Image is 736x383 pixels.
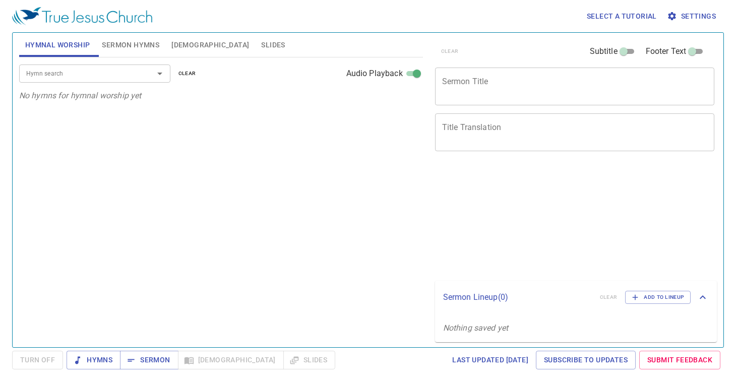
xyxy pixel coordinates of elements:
[632,293,684,302] span: Add to Lineup
[120,351,178,369] button: Sermon
[12,7,152,25] img: True Jesus Church
[583,7,661,26] button: Select a tutorial
[431,162,660,277] iframe: from-child
[443,323,509,333] i: Nothing saved yet
[647,354,712,366] span: Submit Feedback
[625,291,691,304] button: Add to Lineup
[443,291,592,303] p: Sermon Lineup ( 0 )
[587,10,657,23] span: Select a tutorial
[75,354,112,366] span: Hymns
[590,45,618,57] span: Subtitle
[171,39,249,51] span: [DEMOGRAPHIC_DATA]
[452,354,528,366] span: Last updated [DATE]
[67,351,120,369] button: Hymns
[639,351,720,369] a: Submit Feedback
[261,39,285,51] span: Slides
[435,281,717,314] div: Sermon Lineup(0)clearAdd to Lineup
[665,7,720,26] button: Settings
[25,39,90,51] span: Hymnal Worship
[128,354,170,366] span: Sermon
[448,351,532,369] a: Last updated [DATE]
[669,10,716,23] span: Settings
[178,69,196,78] span: clear
[153,67,167,81] button: Open
[544,354,628,366] span: Subscribe to Updates
[172,68,202,80] button: clear
[102,39,159,51] span: Sermon Hymns
[19,91,142,100] i: No hymns for hymnal worship yet
[646,45,687,57] span: Footer Text
[346,68,403,80] span: Audio Playback
[536,351,636,369] a: Subscribe to Updates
